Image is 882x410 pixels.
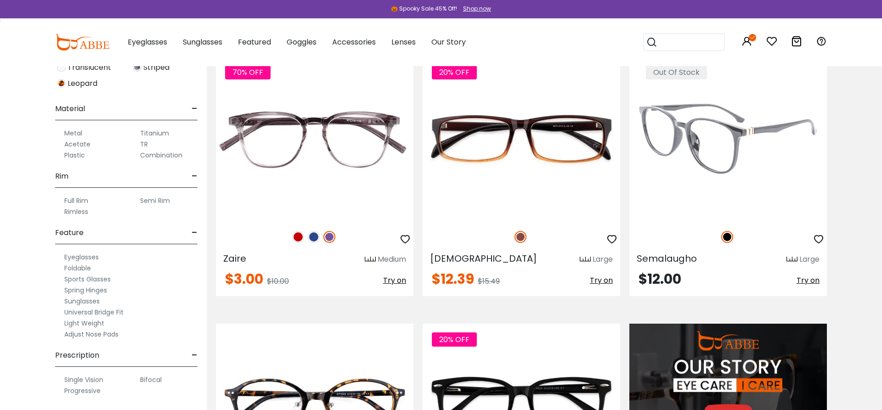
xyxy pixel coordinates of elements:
div: Medium [378,254,406,265]
label: Spring Hinges [64,285,107,296]
label: Combination [140,150,182,161]
label: Single Vision [64,374,103,385]
span: - [192,344,198,366]
span: Try on [797,275,820,286]
label: Acetate [64,139,90,150]
span: 70% OFF [225,65,271,79]
span: Leopard [68,78,97,89]
span: [DEMOGRAPHIC_DATA] [430,252,537,265]
label: Foldable [64,263,91,274]
span: Rim [55,165,68,187]
label: Bifocal [140,374,162,385]
label: Titanium [140,128,169,139]
span: $12.39 [432,269,474,289]
span: $10.00 [267,276,289,286]
span: Semalaugho [637,252,697,265]
span: Lenses [391,37,416,47]
span: Accessories [332,37,376,47]
img: size ruler [365,256,376,263]
label: Universal Bridge Fit [64,307,124,318]
span: Our Story [431,37,466,47]
img: Purple [323,231,335,243]
span: Feature [55,222,84,244]
img: Blue [308,231,320,243]
label: TR [140,139,148,150]
label: Progressive [64,385,101,396]
img: Brown Isaiah - TR ,Universal Bridge Fit [423,56,620,221]
img: Brown [514,231,526,243]
img: Striped [133,63,141,72]
span: 20% OFF [432,332,477,347]
span: Sunglasses [183,37,222,47]
span: Try on [383,275,406,286]
label: Rimless [64,206,88,217]
img: Black [721,231,733,243]
label: Semi Rim [140,195,170,206]
div: Shop now [463,5,491,13]
img: Purple Zaire - TR ,Universal Bridge Fit [216,56,413,221]
span: Translucent [68,62,111,73]
img: size ruler [786,256,797,263]
label: Sports Glasses [64,274,111,285]
label: Plastic [64,150,85,161]
button: Try on [797,272,820,289]
img: Leopard [57,79,66,88]
span: - [192,165,198,187]
span: - [192,98,198,120]
a: Shop now [458,5,491,12]
label: Light Weight [64,318,104,329]
img: Black Semalaugho - Plastic ,Universal Bridge Fit [629,56,827,221]
img: Red [292,231,304,243]
button: Try on [590,272,613,289]
div: Large [593,254,613,265]
span: Eyeglasses [128,37,167,47]
span: Prescription [55,344,99,366]
button: Try on [383,272,406,289]
label: Eyeglasses [64,252,99,263]
span: 20% OFF [432,65,477,79]
span: - [192,222,198,244]
span: $15.49 [478,276,500,286]
label: Full Rim [64,195,88,206]
span: Try on [590,275,613,286]
img: abbeglasses.com [55,34,109,51]
label: Metal [64,128,82,139]
span: $12.00 [639,269,681,289]
div: 🎃 Spooky Sale 45% Off! [391,5,457,13]
div: Large [799,254,820,265]
span: $3.00 [225,269,263,289]
span: Featured [238,37,271,47]
label: Sunglasses [64,296,100,307]
span: Goggles [287,37,317,47]
label: Adjust Nose Pads [64,329,119,340]
img: Translucent [57,63,66,72]
span: Striped [143,62,170,73]
span: Out Of Stock [646,65,707,79]
img: size ruler [580,256,591,263]
span: Zaire [223,252,246,265]
span: Material [55,98,85,120]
